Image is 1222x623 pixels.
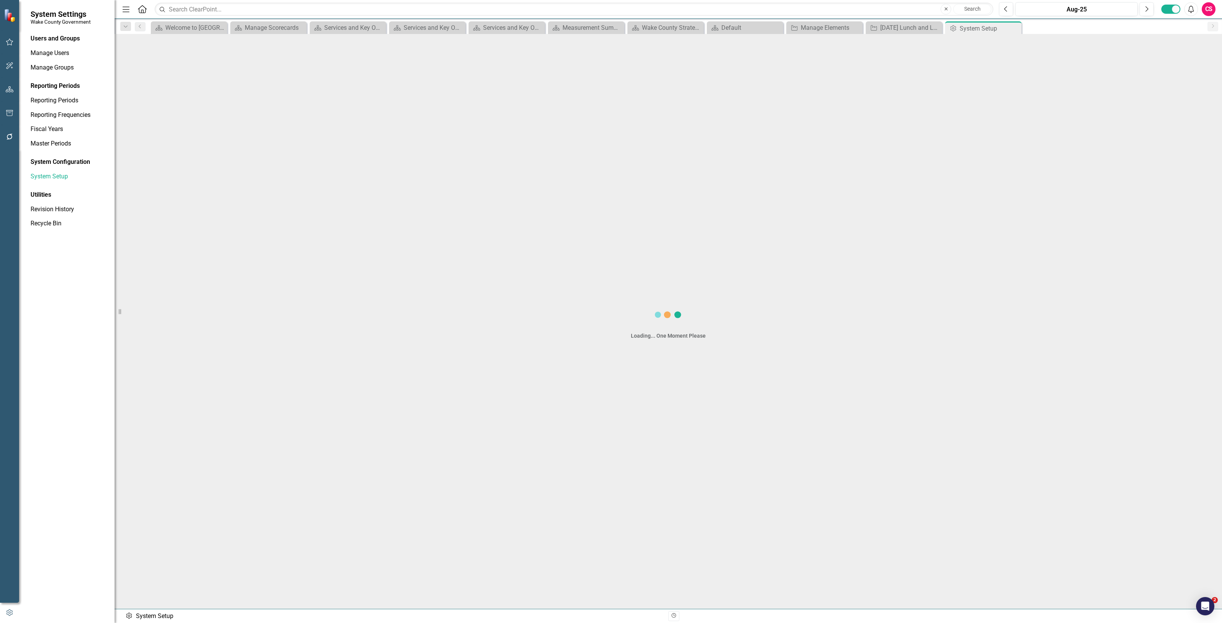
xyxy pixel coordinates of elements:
div: Default [721,23,781,32]
div: [DATE] Lunch and Learn [880,23,940,32]
img: ClearPoint Strategy [4,9,17,22]
a: Manage Users [31,49,107,58]
div: Services and Key Operating Measures [324,23,384,32]
a: Recycle Bin [31,219,107,228]
a: Services and Key Operating Measures [312,23,384,32]
a: Manage Elements [788,23,861,32]
a: Reporting Periods [31,96,107,105]
div: Measurement Summary [563,23,622,32]
button: Search [953,4,991,15]
a: Services and Key Operating Measures [470,23,543,32]
a: Reporting Frequencies [31,111,107,120]
a: Fiscal Years [31,125,107,134]
span: 2 [1212,597,1218,603]
div: Open Intercom Messenger [1196,597,1214,615]
button: Aug-25 [1015,2,1138,16]
div: Wake County Strategic Plan [642,23,702,32]
div: Services and Key Operating Measures [404,23,464,32]
a: Manage Scorecards [232,23,305,32]
a: Wake County Strategic Plan [629,23,702,32]
div: Manage Scorecards [245,23,305,32]
span: System Settings [31,10,91,19]
span: Search [964,6,981,12]
div: Manage Elements [801,23,861,32]
a: Revision History [31,205,107,214]
a: Measurement Summary [550,23,622,32]
div: Loading... One Moment Please [631,332,706,340]
div: Welcome to [GEOGRAPHIC_DATA] [165,23,225,32]
div: Utilities [31,191,107,199]
div: Aug-25 [1018,5,1135,14]
div: Reporting Periods [31,82,107,91]
a: Manage Groups [31,63,107,72]
a: [DATE] Lunch and Learn [868,23,940,32]
a: Services and Key Operating Measures [391,23,464,32]
div: Services and Key Operating Measures [483,23,543,32]
a: Default [709,23,781,32]
button: CS [1202,2,1216,16]
div: Users and Groups [31,34,107,43]
div: System Setup [125,612,663,621]
small: Wake County Government [31,19,91,25]
a: System Setup [31,172,107,181]
input: Search ClearPoint... [155,3,993,16]
div: System Configuration [31,158,107,167]
a: Master Periods [31,139,107,148]
a: Welcome to [GEOGRAPHIC_DATA] [153,23,225,32]
div: System Setup [960,24,1020,33]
